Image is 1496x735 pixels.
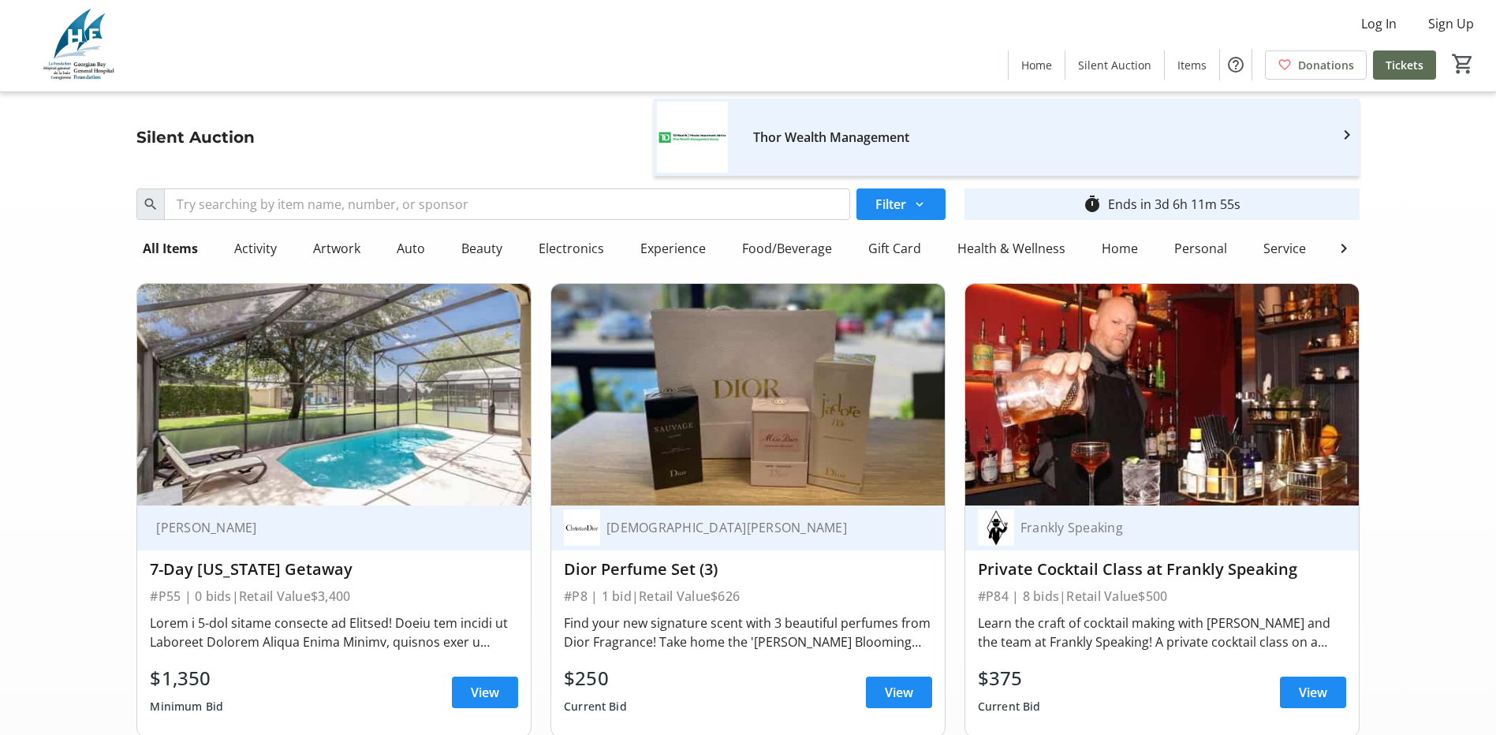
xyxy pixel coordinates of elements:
[1009,50,1065,80] a: Home
[644,102,1368,173] a: Thor Wealth Management's logoThor Wealth Management
[657,102,728,173] img: Thor Wealth Management's logo
[150,692,223,721] div: Minimum Bid
[1021,57,1052,73] span: Home
[307,233,367,264] div: Artwork
[1265,50,1367,80] a: Donations
[753,125,1311,150] div: Thor Wealth Management
[1449,50,1477,78] button: Cart
[1095,233,1144,264] div: Home
[150,614,518,651] div: Lorem i 5-dol sitame consecte ad Elitsed! Doeiu tem incidi ut Laboreet Dolorem Aliqua Enima Minim...
[1299,683,1327,702] span: View
[551,284,945,506] img: Dior Perfume Set (3)
[1177,57,1207,73] span: Items
[164,188,849,220] input: Try searching by item name, number, or sponsor
[452,677,518,708] a: View
[228,233,283,264] div: Activity
[471,683,499,702] span: View
[9,6,150,85] img: Georgian Bay General Hospital Foundation's Logo
[150,560,518,579] div: 7-Day [US_STATE] Getaway
[150,664,223,692] div: $1,350
[150,585,518,607] div: #P55 | 0 bids | Retail Value $3,400
[564,664,627,692] div: $250
[1373,50,1436,80] a: Tickets
[1108,195,1240,214] div: Ends in 3d 6h 11m 55s
[1257,233,1312,264] div: Service
[564,560,932,579] div: Dior Perfume Set (3)
[1349,11,1409,36] button: Log In
[885,683,913,702] span: View
[978,585,1346,607] div: #P84 | 8 bids | Retail Value $500
[1083,195,1102,214] mat-icon: timer_outline
[1065,50,1164,80] a: Silent Auction
[1386,57,1423,73] span: Tickets
[564,585,932,607] div: #P8 | 1 bid | Retail Value $626
[736,233,838,264] div: Food/Beverage
[634,233,712,264] div: Experience
[455,233,509,264] div: Beauty
[600,520,913,535] div: [DEMOGRAPHIC_DATA][PERSON_NAME]
[866,677,932,708] a: View
[1428,14,1474,33] span: Sign Up
[978,509,1014,546] img: Frankly Speaking
[951,233,1072,264] div: Health & Wellness
[1280,677,1346,708] a: View
[1014,520,1327,535] div: Frankly Speaking
[978,664,1041,692] div: $375
[978,614,1346,651] div: Learn the craft of cocktail making with [PERSON_NAME] and the team at Frankly Speaking! A private...
[1298,57,1354,73] span: Donations
[532,233,610,264] div: Electronics
[856,188,946,220] button: Filter
[1078,57,1151,73] span: Silent Auction
[136,233,204,264] div: All Items
[875,195,906,214] span: Filter
[564,692,627,721] div: Current Bid
[1361,14,1397,33] span: Log In
[1168,233,1233,264] div: Personal
[978,560,1346,579] div: Private Cocktail Class at Frankly Speaking
[137,284,531,506] img: 7-Day Florida Getaway
[564,509,600,546] img: Christian Dior
[127,125,264,150] div: Silent Auction
[1416,11,1487,36] button: Sign Up
[965,284,1359,506] img: Private Cocktail Class at Frankly Speaking
[390,233,431,264] div: Auto
[1220,49,1252,80] button: Help
[978,692,1041,721] div: Current Bid
[564,614,932,651] div: Find your new signature scent with 3 beautiful perfumes from Dior Fragrance! Take home the '[PERS...
[150,520,499,535] div: [PERSON_NAME]
[1165,50,1219,80] a: Items
[862,233,927,264] div: Gift Card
